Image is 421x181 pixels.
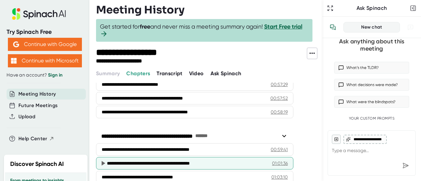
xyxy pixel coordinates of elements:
div: New chat [348,24,396,30]
div: Have an account? [7,72,83,78]
button: Chapters [126,70,150,78]
button: Video [189,70,204,78]
div: 01:01:36 [272,160,288,167]
button: What’s the TLDR? [334,62,409,74]
span: Chapters [126,70,150,77]
div: 00:57:29 [271,81,288,88]
div: Ask Spinach [335,5,409,11]
div: Send message [400,160,411,171]
div: 00:57:52 [270,95,288,102]
div: 01:03:10 [271,174,288,180]
div: Ask anything about this meeting [334,38,409,53]
h3: Meeting History [96,4,185,16]
a: Sign in [48,72,62,78]
img: Aehbyd4JwY73AAAAAElFTkSuQmCC [13,41,19,47]
button: Continue with Google [8,38,82,51]
button: Future Meetings [18,102,58,109]
button: Continue with Microsoft [8,54,82,67]
span: Summary [96,70,120,77]
button: Upload [18,113,35,121]
button: Transcript [157,70,183,78]
h2: Discover Spinach AI [10,160,64,169]
a: Start Free trial [264,23,302,30]
button: What were the blindspots? [334,96,409,108]
span: Transcript [157,70,183,77]
span: Get started for and never miss a meeting summary again! [100,23,309,38]
span: Video [189,70,204,77]
button: Ask Spinach [210,70,241,78]
span: Help Center [18,135,47,143]
button: Help Center [18,135,54,143]
div: 00:59:41 [271,146,288,153]
div: Your Custom Prompts [334,116,409,121]
div: Try Spinach Free [7,28,83,36]
button: Expand to Ask Spinach page [326,4,335,13]
span: Ask Spinach [210,70,241,77]
div: 00:58:19 [271,109,288,115]
button: Summary [96,70,120,78]
button: Close conversation sidebar [409,4,418,13]
button: Meeting History [18,90,56,98]
button: View conversation history [326,21,339,34]
b: free [140,23,150,30]
button: What decisions were made? [334,79,409,91]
